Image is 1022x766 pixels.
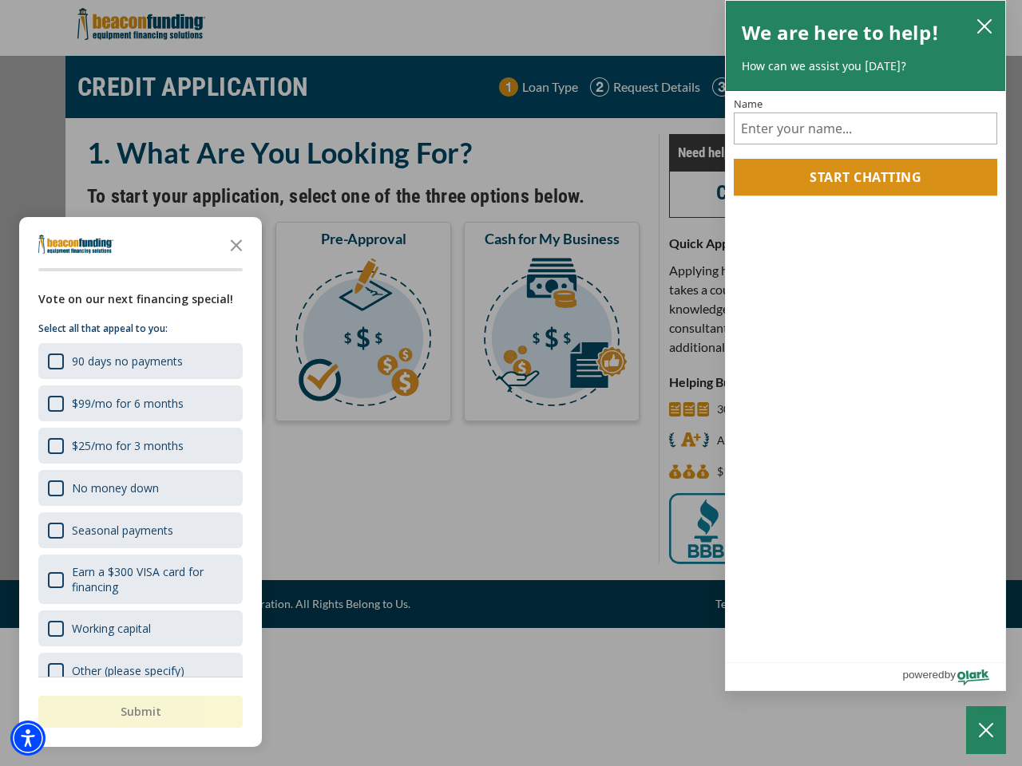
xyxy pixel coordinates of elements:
[72,621,151,636] div: Working capital
[38,428,243,464] div: $25/mo for 3 months
[19,217,262,747] div: Survey
[72,353,183,369] div: 90 days no payments
[945,665,956,685] span: by
[72,438,184,453] div: $25/mo for 3 months
[38,235,113,254] img: Company logo
[38,555,243,604] div: Earn a $300 VISA card for financing
[72,663,184,678] div: Other (please specify)
[734,159,997,195] button: Start chatting
[38,385,243,421] div: $99/mo for 6 months
[38,343,243,379] div: 90 days no payments
[902,663,1005,690] a: Powered by Olark
[38,653,243,689] div: Other (please specify)
[742,17,939,49] h2: We are here to help!
[220,228,252,260] button: Close the survey
[734,113,997,144] input: Name
[38,610,243,646] div: Working capital
[902,665,944,685] span: powered
[72,564,233,594] div: Earn a $300 VISA card for financing
[38,321,243,337] p: Select all that appeal to you:
[72,480,159,496] div: No money down
[72,523,173,538] div: Seasonal payments
[10,721,46,756] div: Accessibility Menu
[734,99,997,109] label: Name
[38,696,243,728] button: Submit
[742,58,989,74] p: How can we assist you [DATE]?
[38,290,243,308] div: Vote on our next financing special!
[38,470,243,506] div: No money down
[966,706,1006,754] button: Close Chatbox
[972,14,997,37] button: close chatbox
[38,512,243,548] div: Seasonal payments
[72,396,184,411] div: $99/mo for 6 months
